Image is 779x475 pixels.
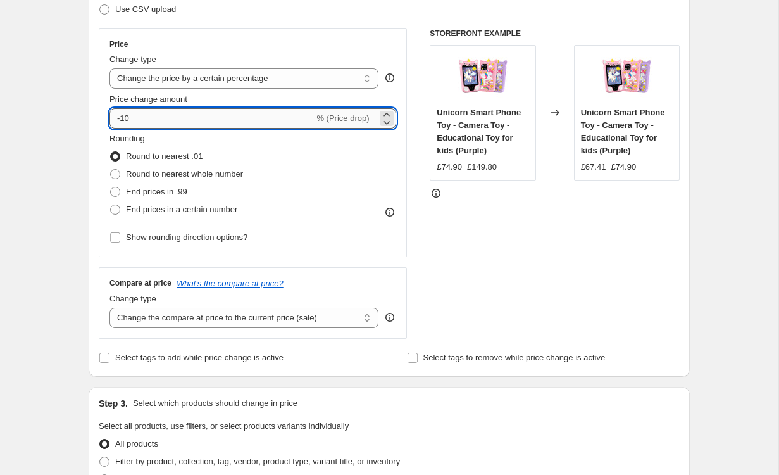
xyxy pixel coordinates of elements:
[437,108,521,155] span: Unicorn Smart Phone Toy - Camera Toy - Educational Toy for kids (Purple)
[458,52,508,103] img: UnicornSmartPhoneToy_4_80x.jpg
[437,161,462,174] div: £74.90
[383,311,396,324] div: help
[109,108,314,129] input: -15
[109,278,171,288] h3: Compare at price
[611,161,636,174] strike: £74.90
[316,113,369,123] span: % (Price drop)
[115,4,176,14] span: Use CSV upload
[177,279,284,288] button: What's the compare at price?
[126,205,237,214] span: End prices in a certain number
[115,439,158,448] span: All products
[109,94,187,104] span: Price change amount
[601,52,652,103] img: UnicornSmartPhoneToy_4_80x.jpg
[467,161,497,174] strike: £149.80
[109,134,145,143] span: Rounding
[109,39,128,49] h3: Price
[581,161,606,174] div: £67.41
[423,353,606,362] span: Select tags to remove while price change is active
[109,54,156,64] span: Change type
[109,294,156,303] span: Change type
[581,108,665,155] span: Unicorn Smart Phone Toy - Camera Toy - Educational Toy for kids (Purple)
[126,187,187,196] span: End prices in .99
[126,232,247,242] span: Show rounding direction options?
[99,421,349,431] span: Select all products, use filters, or select products variants individually
[133,397,297,410] p: Select which products should change in price
[126,151,203,161] span: Round to nearest .01
[126,169,243,179] span: Round to nearest whole number
[430,28,680,39] h6: STOREFRONT EXAMPLE
[115,353,284,362] span: Select tags to add while price change is active
[383,72,396,84] div: help
[115,457,400,466] span: Filter by product, collection, tag, vendor, product type, variant title, or inventory
[99,397,128,410] h2: Step 3.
